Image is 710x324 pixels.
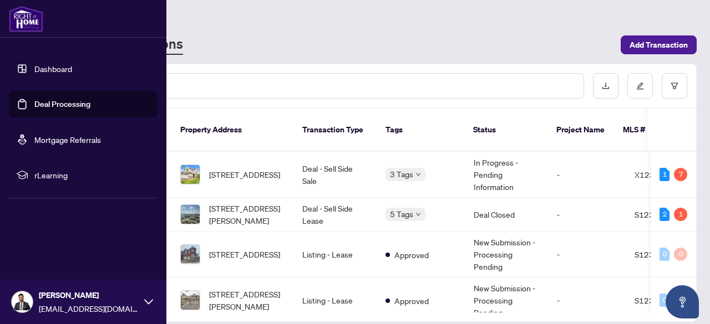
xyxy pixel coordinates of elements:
[548,152,626,198] td: -
[614,109,681,152] th: MLS #
[593,73,618,99] button: download
[9,6,43,32] img: logo
[394,295,429,307] span: Approved
[630,36,688,54] span: Add Transaction
[390,168,413,181] span: 3 Tags
[547,109,614,152] th: Project Name
[39,289,139,301] span: [PERSON_NAME]
[674,168,687,181] div: 7
[666,285,699,318] button: Open asap
[635,249,679,259] span: S12331994
[209,202,285,227] span: [STREET_ADDRESS][PERSON_NAME]
[181,245,200,264] img: thumbnail-img
[636,82,644,90] span: edit
[465,152,548,198] td: In Progress - Pending Information
[627,73,653,99] button: edit
[293,277,377,323] td: Listing - Lease
[293,152,377,198] td: Deal - Sell Side Sale
[39,302,139,315] span: [EMAIL_ADDRESS][DOMAIN_NAME]
[635,295,679,305] span: S12307552
[635,169,679,179] span: X12328089
[293,198,377,232] td: Deal - Sell Side Lease
[621,35,697,54] button: Add Transaction
[181,165,200,184] img: thumbnail-img
[660,248,670,261] div: 0
[465,232,548,277] td: New Submission - Processing Pending
[209,288,285,312] span: [STREET_ADDRESS][PERSON_NAME]
[293,109,377,152] th: Transaction Type
[12,291,33,312] img: Profile Icon
[34,135,101,145] a: Mortgage Referrals
[635,209,679,219] span: S12300452
[181,205,200,224] img: thumbnail-img
[671,82,678,90] span: filter
[548,277,626,323] td: -
[377,109,464,152] th: Tags
[465,277,548,323] td: New Submission - Processing Pending
[181,291,200,310] img: thumbnail-img
[674,208,687,221] div: 1
[465,198,548,232] td: Deal Closed
[415,212,421,217] span: down
[660,208,670,221] div: 2
[34,169,150,181] span: rLearning
[602,82,610,90] span: download
[34,99,90,109] a: Deal Processing
[34,64,72,74] a: Dashboard
[660,168,670,181] div: 1
[415,172,421,177] span: down
[209,168,280,181] span: [STREET_ADDRESS]
[674,248,687,261] div: 0
[390,208,413,220] span: 5 Tags
[293,232,377,277] td: Listing - Lease
[394,249,429,261] span: Approved
[548,232,626,277] td: -
[662,73,687,99] button: filter
[660,294,670,307] div: 0
[548,198,626,232] td: -
[464,109,547,152] th: Status
[209,248,280,260] span: [STREET_ADDRESS]
[171,109,293,152] th: Property Address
